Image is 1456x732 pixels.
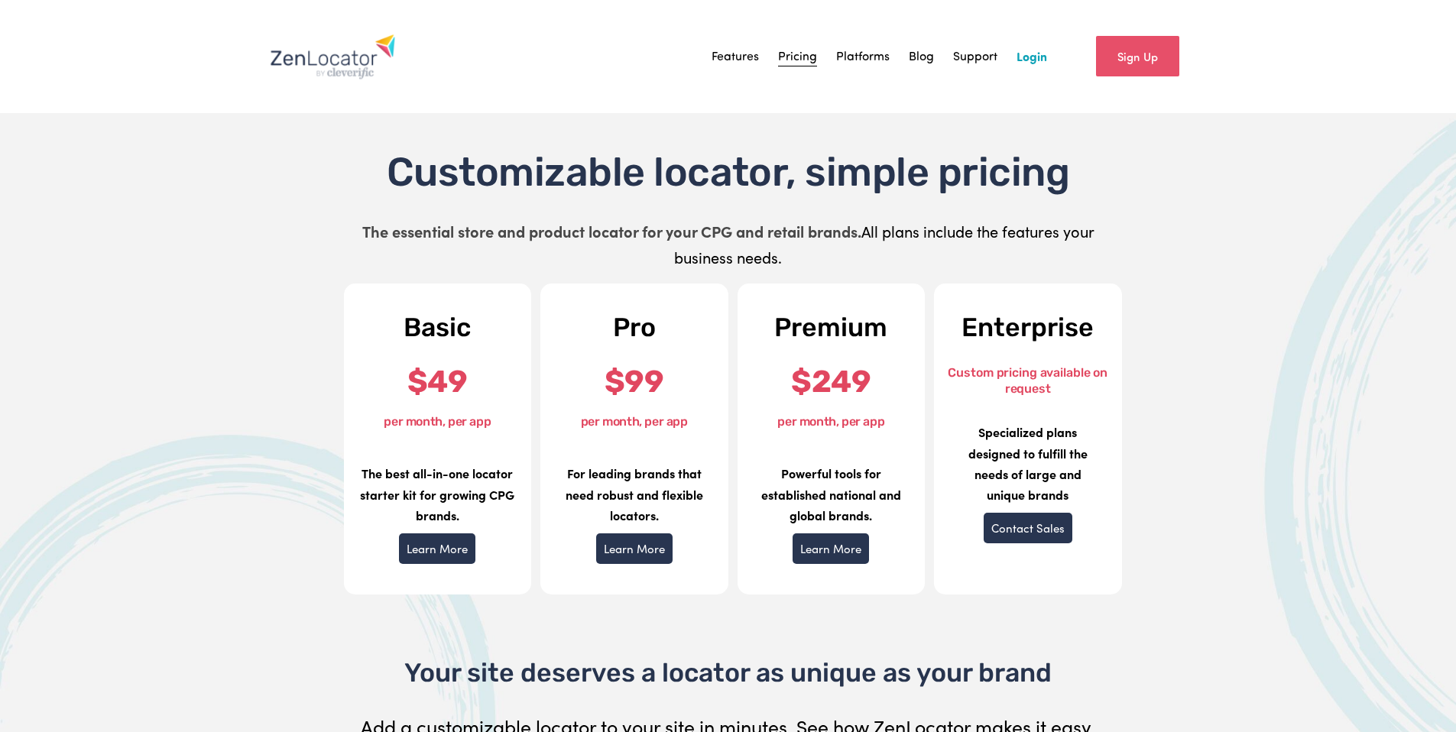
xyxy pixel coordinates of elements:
a: Pricing [778,45,817,68]
a: Contact Sales [984,513,1072,543]
strong: Specialized plans designed to fulfill the needs of large and unique brands [968,423,1088,503]
strong: For leading brands that need robust and flexible locators. [566,465,703,523]
a: Login [1017,45,1047,68]
font: per month, per app [384,414,491,429]
h2: Pro [553,314,715,342]
font: Custom pricing available on request [948,365,1107,396]
h2: Premium [751,314,913,342]
strong: $249 [791,364,871,400]
p: All plans include the features your business needs. [348,219,1109,270]
a: Learn More [596,533,673,564]
span: Your site deserves a locator as unique as your brand [404,657,1052,688]
img: Zenlocator [270,34,396,79]
a: Support [953,45,997,68]
a: Sign Up [1096,36,1179,76]
a: Learn More [793,533,869,564]
strong: $49 [407,364,468,400]
a: Blog [909,45,934,68]
strong: The essential store and product locator for your CPG and retail brands. [362,221,861,241]
a: Learn More [399,533,475,564]
h2: Enterprise [947,314,1109,342]
strong: $99 [605,364,664,400]
font: per month, per app [581,414,688,429]
a: Platforms [836,45,890,68]
h2: Basic [357,314,519,342]
strong: Powerful tools for established national and global brands. [761,465,901,523]
strong: The best all-in-one locator starter kit for growing CPG brands. [360,465,514,523]
a: Features [712,45,759,68]
font: per month, per app [777,414,884,429]
span: Customizable locator, simple pricing [387,148,1069,196]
